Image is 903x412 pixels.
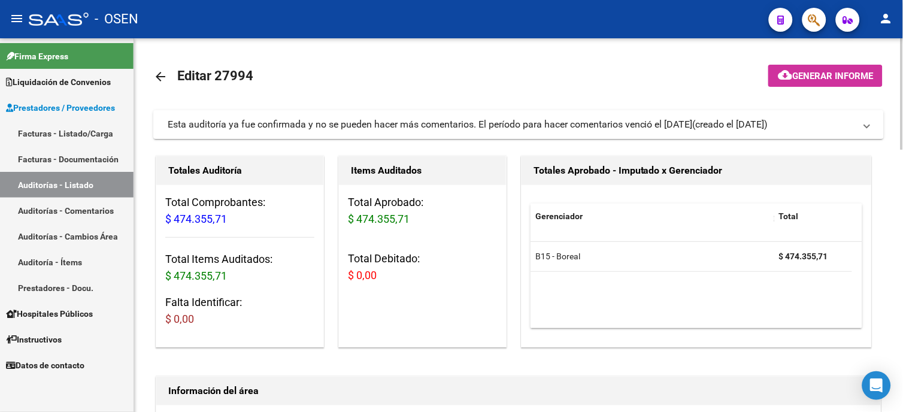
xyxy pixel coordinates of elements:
[95,6,138,32] span: - OSEN
[165,251,314,284] h3: Total Items Auditados:
[165,213,227,225] span: $ 474.355,71
[168,118,693,131] div: Esta auditoría ya fue confirmada y no se pueden hacer más comentarios. El período para hacer come...
[165,313,194,325] span: $ 0,00
[6,307,93,320] span: Hospitales Públicos
[535,252,580,261] span: B15 - Boreal
[779,252,828,261] strong: $ 474.355,71
[6,359,84,372] span: Datos de contacto
[177,68,253,83] span: Editar 27994
[348,269,377,281] span: $ 0,00
[778,68,792,82] mat-icon: cloud_download
[168,161,311,180] h1: Totales Auditoría
[165,294,314,328] h3: Falta Identificar:
[348,194,497,228] h3: Total Aprobado:
[779,211,799,221] span: Total
[774,204,852,229] datatable-header-cell: Total
[534,161,859,180] h1: Totales Aprobado - Imputado x Gerenciador
[153,69,168,84] mat-icon: arrow_back
[165,269,227,282] span: $ 474.355,71
[531,204,774,229] datatable-header-cell: Gerenciador
[348,250,497,284] h3: Total Debitado:
[535,211,583,221] span: Gerenciador
[351,161,494,180] h1: Items Auditados
[153,110,884,139] mat-expansion-panel-header: Esta auditoría ya fue confirmada y no se pueden hacer más comentarios. El período para hacer come...
[792,71,873,81] span: Generar informe
[10,11,24,26] mat-icon: menu
[693,118,768,131] span: (creado el [DATE])
[6,101,115,114] span: Prestadores / Proveedores
[6,75,111,89] span: Liquidación de Convenios
[6,50,68,63] span: Firma Express
[6,333,62,346] span: Instructivos
[165,194,314,228] h3: Total Comprobantes:
[879,11,893,26] mat-icon: person
[768,65,883,87] button: Generar informe
[348,213,410,225] span: $ 474.355,71
[168,381,869,401] h1: Información del área
[862,371,891,400] div: Open Intercom Messenger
